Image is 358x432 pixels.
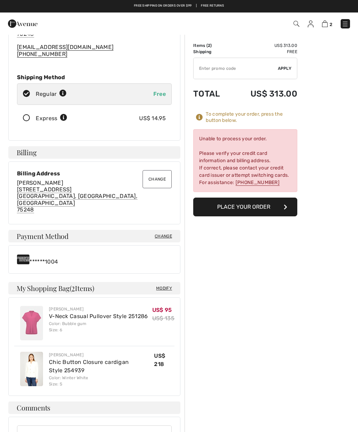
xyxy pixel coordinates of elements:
img: 1ère Avenue [8,17,37,31]
a: 2 [322,19,332,28]
td: Free [231,49,297,55]
h4: Comments [8,401,180,414]
img: My Info [308,20,314,27]
button: Place Your Order [193,198,297,216]
td: Total [193,82,231,106]
s: US$ 135 [152,315,174,322]
div: Unable to process your order. Please verify your credit card information and billing address. If ... [193,129,297,192]
a: Free shipping on orders over $99 [134,3,192,8]
div: Color: Bubble gum Size: 6 [49,321,148,333]
div: Color: Winter White Size: S [49,375,154,387]
td: Shipping [193,49,231,55]
span: US$ 218 [154,352,165,367]
span: 2 [208,43,210,48]
div: US$ 14.95 [139,114,166,123]
span: Change [155,233,172,239]
a: 1ère Avenue [8,20,37,26]
span: Payment Method [17,233,69,240]
div: Billing Address [17,170,172,177]
span: Modify [156,285,172,292]
span: [PERSON_NAME] [17,180,63,186]
span: Billing [17,149,36,156]
div: [PERSON_NAME] [49,352,154,358]
span: US$ 95 [152,307,172,313]
div: Express [36,114,67,123]
img: Search [293,21,299,27]
span: 2 [330,22,332,27]
div: [PERSON_NAME] [49,306,148,312]
div: To complete your order, press the button below. [206,111,297,124]
a: V-Neck Casual Pullover Style 251286 [49,313,148,319]
span: Free [153,91,166,97]
h4: My Shopping Bag [8,282,180,294]
span: ( Items) [70,283,94,293]
div: Shipping Method [17,74,172,81]
td: US$ 313.00 [231,42,297,49]
img: V-Neck Casual Pullover Style 251286 [20,306,43,340]
span: 2 [71,283,75,292]
span: Apply [278,65,292,72]
img: Menu [342,20,349,27]
a: Free Returns [201,3,224,8]
a: Chic Button Closure cardigan Style 254939 [49,359,129,374]
td: Items ( ) [193,42,231,49]
span: | [196,3,197,8]
div: Regular [36,90,67,98]
button: Change [143,170,172,188]
input: Promo code [194,58,278,79]
td: US$ 313.00 [231,82,297,106]
img: Chic Button Closure cardigan Style 254939 [20,352,43,386]
img: Shopping Bag [322,20,328,27]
